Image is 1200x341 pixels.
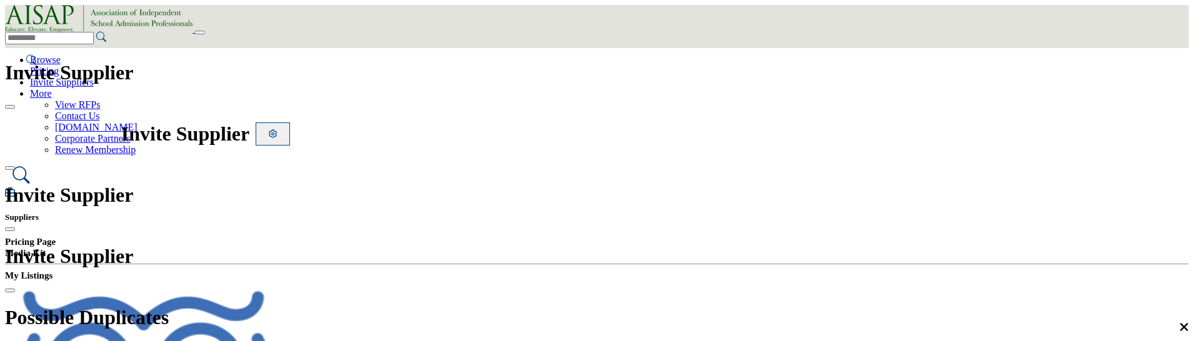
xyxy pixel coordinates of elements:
img: site Logo [5,5,192,32]
a: Browse [30,54,61,65]
a: Search [5,162,37,187]
a: Pricing Page [5,236,56,247]
a: Contact Us [55,111,100,121]
h5: Suppliers [5,212,1189,222]
a: Renew Membership [55,144,136,155]
a: Corporate Partners [55,133,130,144]
h1: Invite Supplier [121,122,249,146]
a: View RFPs [55,99,100,110]
h1: Invite Supplier [5,245,1189,268]
button: Close [5,227,15,231]
button: Toggle navigation [195,31,205,34]
button: Close [5,289,15,292]
h1: Invite Supplier [5,184,1189,207]
h1: Invite Supplier [5,61,1189,84]
a: More [30,88,52,99]
b: My Listings [5,270,52,280]
h1: Possible Duplicates [5,306,1189,329]
button: Close [5,105,15,109]
button: Close [5,166,15,170]
span: Pricing Page [5,237,56,247]
input: Search [5,32,94,44]
a: [DOMAIN_NAME] [55,122,137,132]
